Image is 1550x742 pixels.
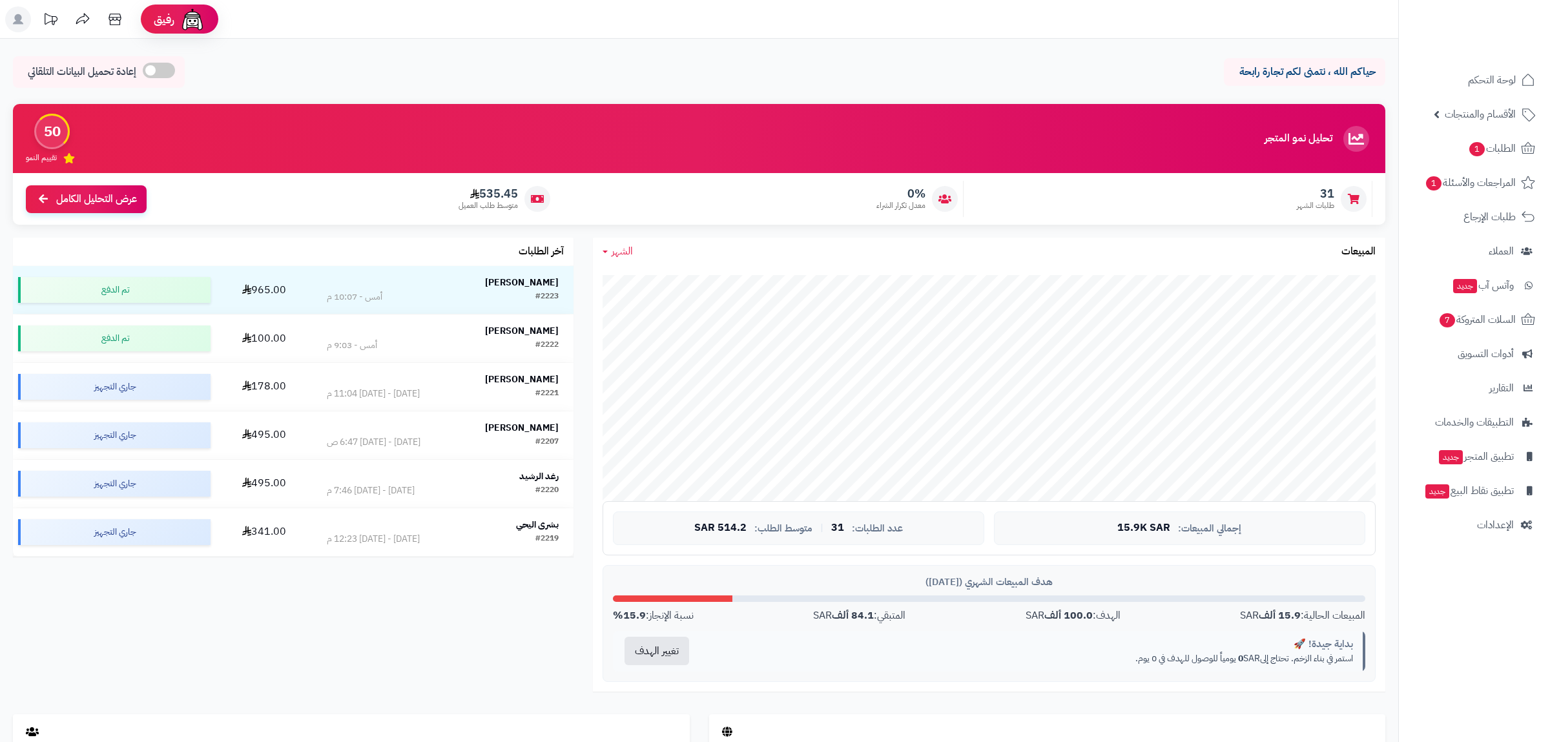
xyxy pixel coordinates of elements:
[516,518,559,531] strong: بشرى اليحي
[1407,407,1542,438] a: التطبيقات والخدمات
[1469,141,1485,156] span: 1
[180,6,205,32] img: ai-face.png
[1463,208,1516,226] span: طلبات الإرجاع
[1178,523,1241,534] span: إجمالي المبيعات:
[831,522,844,534] span: 31
[613,608,646,623] strong: 15.9%
[1407,510,1542,541] a: الإعدادات
[876,200,925,211] span: معدل تكرار الشراء
[1445,105,1516,123] span: الأقسام والمنتجات
[603,244,633,259] a: الشهر
[485,373,559,386] strong: [PERSON_NAME]
[820,523,823,533] span: |
[625,637,689,665] button: تغيير الهدف
[813,608,905,623] div: المتبقي: SAR
[485,276,559,289] strong: [PERSON_NAME]
[18,277,211,303] div: تم الدفع
[154,12,174,27] span: رفيق
[754,523,812,534] span: متوسط الطلب:
[216,266,313,314] td: 965.00
[327,533,420,546] div: [DATE] - [DATE] 12:23 م
[1407,475,1542,506] a: تطبيق نقاط البيعجديد
[613,608,694,623] div: نسبة الإنجاز:
[612,243,633,259] span: الشهر
[1297,187,1334,201] span: 31
[535,387,559,400] div: #2221
[485,324,559,338] strong: [PERSON_NAME]
[1407,236,1542,267] a: العملاء
[18,471,211,497] div: جاري التجهيز
[1477,516,1514,534] span: الإعدادات
[216,508,313,556] td: 341.00
[694,522,747,534] span: 514.2 SAR
[18,325,211,351] div: تم الدفع
[710,652,1353,665] p: استمر في بناء الزخم. تحتاج إلى SAR يومياً للوصول للهدف في 0 يوم.
[1458,345,1514,363] span: أدوات التسويق
[56,192,137,207] span: عرض التحليل الكامل
[327,484,415,497] div: [DATE] - [DATE] 7:46 م
[485,421,559,435] strong: [PERSON_NAME]
[18,422,211,448] div: جاري التجهيز
[535,436,559,449] div: #2207
[1424,482,1514,500] span: تطبيق نقاط البيع
[535,533,559,546] div: #2219
[1044,608,1093,623] strong: 100.0 ألف
[18,519,211,545] div: جاري التجهيز
[459,187,518,201] span: 535.45
[1425,484,1449,499] span: جديد
[1117,522,1170,534] span: 15.9K SAR
[1407,133,1542,164] a: الطلبات1
[535,291,559,304] div: #2223
[519,246,564,258] h3: آخر الطلبات
[1297,200,1334,211] span: طلبات الشهر
[876,187,925,201] span: 0%
[1462,25,1538,52] img: logo-2.png
[216,363,313,411] td: 178.00
[1259,608,1301,623] strong: 15.9 ألف
[1407,65,1542,96] a: لوحة التحكم
[1435,413,1514,431] span: التطبيقات والخدمات
[216,411,313,459] td: 495.00
[1438,311,1516,329] span: السلات المتروكة
[1026,608,1121,623] div: الهدف: SAR
[1265,133,1332,145] h3: تحليل نمو المتجر
[1407,373,1542,404] a: التقارير
[327,291,382,304] div: أمس - 10:07 م
[26,185,147,213] a: عرض التحليل الكامل
[1468,71,1516,89] span: لوحة التحكم
[710,637,1353,651] div: بداية جيدة! 🚀
[327,436,420,449] div: [DATE] - [DATE] 6:47 ص
[1489,242,1514,260] span: العملاء
[1240,608,1365,623] div: المبيعات الحالية: SAR
[1489,379,1514,397] span: التقارير
[1341,246,1376,258] h3: المبيعات
[1439,313,1455,327] span: 7
[1407,338,1542,369] a: أدوات التسويق
[18,374,211,400] div: جاري التجهيز
[1438,448,1514,466] span: تطبيق المتجر
[832,608,874,623] strong: 84.1 ألف
[327,387,420,400] div: [DATE] - [DATE] 11:04 م
[613,575,1365,589] div: هدف المبيعات الشهري ([DATE])
[216,314,313,362] td: 100.00
[28,65,136,79] span: إعادة تحميل البيانات التلقائي
[519,469,559,483] strong: رغد الرشيد
[535,484,559,497] div: #2220
[1407,441,1542,472] a: تطبيق المتجرجديد
[852,523,903,534] span: عدد الطلبات:
[1452,276,1514,294] span: وآتس آب
[1407,167,1542,198] a: المراجعات والأسئلة1
[34,6,67,36] a: تحديثات المنصة
[535,339,559,352] div: #2222
[1425,174,1516,192] span: المراجعات والأسئلة
[216,460,313,508] td: 495.00
[1439,450,1463,464] span: جديد
[1407,270,1542,301] a: وآتس آبجديد
[26,152,57,163] span: تقييم النمو
[1234,65,1376,79] p: حياكم الله ، نتمنى لكم تجارة رابحة
[1238,652,1243,665] strong: 0
[1407,304,1542,335] a: السلات المتروكة7
[1468,139,1516,158] span: الطلبات
[1425,176,1441,191] span: 1
[327,339,377,352] div: أمس - 9:03 م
